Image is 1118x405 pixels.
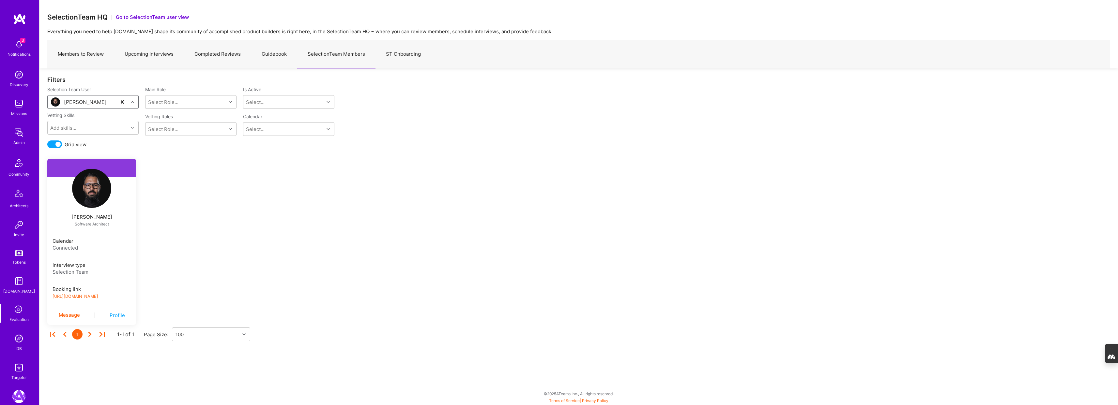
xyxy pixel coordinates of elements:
[176,331,184,338] div: 100
[65,141,86,148] span: Grid view
[297,40,375,68] a: SelectionTeam Members
[12,275,25,288] img: guide book
[13,304,25,316] i: icon SelectionTeam
[229,100,232,104] i: icon Chevron
[148,99,178,106] div: Select Role...
[53,268,131,275] div: Selection Team
[9,316,29,323] div: Evaluation
[12,361,25,374] img: Skill Targeter
[47,169,136,208] a: User Avatar
[117,331,134,338] div: 1-1 of 1
[53,294,98,299] a: [URL][DOMAIN_NAME]
[8,171,29,178] div: Community
[47,213,136,221] a: [PERSON_NAME]
[11,374,27,381] div: Targeter
[3,288,35,295] div: [DOMAIN_NAME]
[116,14,189,21] button: Go to SelectionTeam user view
[16,345,22,352] div: DB
[47,112,74,118] label: Vetting Skills
[246,99,265,106] div: Select...
[251,40,297,68] a: Guidebook
[12,332,25,345] img: Admin Search
[47,13,108,21] h3: SelectionTeam HQ
[15,250,23,256] img: tokens
[229,127,232,131] i: icon Chevron
[12,259,26,266] div: Tokens
[47,86,139,93] label: Selection Team User
[243,86,261,93] label: Is Active
[549,398,608,403] span: |
[12,126,25,139] img: admin teamwork
[12,38,25,51] img: bell
[242,333,246,336] i: icon Chevron
[47,40,114,68] a: Members to Review
[10,202,28,209] div: Architects
[13,139,25,146] div: Admin
[114,40,184,68] a: Upcoming Interviews
[110,312,125,319] a: Profile
[145,86,237,93] label: Main Role
[327,127,330,131] i: icon Chevron
[53,286,131,293] div: Booking link
[144,331,172,338] div: Page Size:
[243,113,262,120] label: Calendar
[11,110,27,117] div: Missions
[13,13,26,25] img: logo
[375,40,431,68] a: ST Onboarding
[184,40,251,68] a: Completed Reviews
[59,311,80,319] div: Message
[39,385,1118,402] div: © 2025 ATeams Inc., All rights reserved.
[53,244,131,251] div: Connected
[549,398,580,403] a: Terms of Service
[8,51,31,58] div: Notifications
[47,76,1110,83] div: Filters
[10,81,28,88] div: Discovery
[327,100,330,104] i: icon Chevron
[53,262,131,268] div: Interview type
[11,390,27,403] a: A.Team: Leading A.Team's Marketing & DemandGen
[20,38,25,43] span: 3
[12,97,25,110] img: teamwork
[64,99,107,106] div: [PERSON_NAME]
[12,390,25,403] img: A.Team: Leading A.Team's Marketing & DemandGen
[131,126,134,129] i: icon Chevron
[12,218,25,231] img: Invite
[47,28,1110,35] p: Everything you need to help [DOMAIN_NAME] shape its community of accomplished product builders is...
[131,100,134,104] i: icon Chevron
[246,126,265,133] div: Select...
[53,238,131,244] div: Calendar
[148,126,178,133] div: Select Role...
[145,113,237,120] label: Vetting Roles
[11,155,27,171] img: Community
[14,231,24,238] div: Invite
[55,222,128,227] div: Software Architect
[72,169,111,208] img: User Avatar
[51,97,60,107] img: User Avatar
[582,398,608,403] a: Privacy Policy
[50,124,76,131] div: Add skills...
[11,187,27,202] img: Architects
[72,329,83,340] div: 1
[12,68,25,81] img: discovery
